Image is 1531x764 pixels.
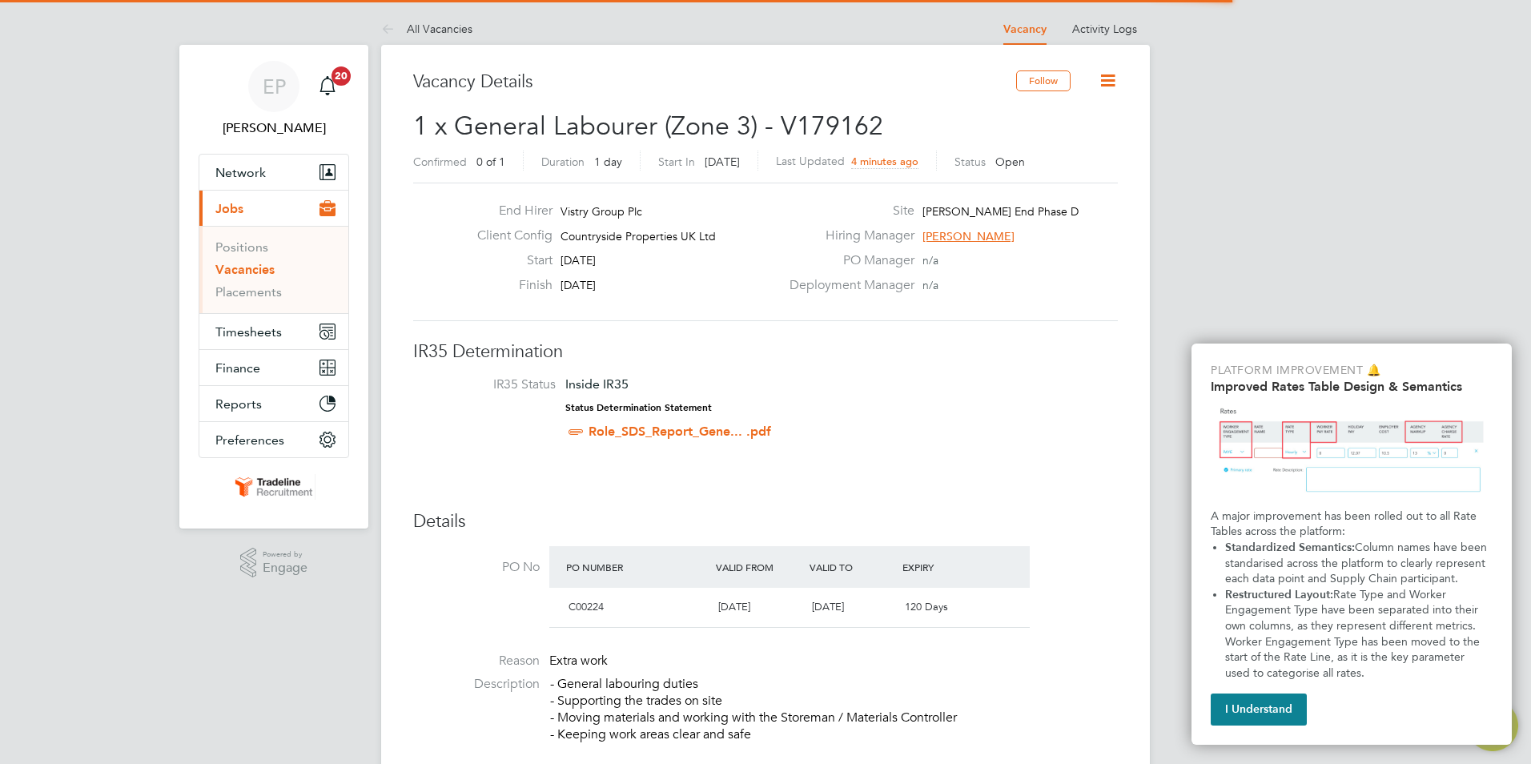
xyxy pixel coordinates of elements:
span: Network [215,165,266,180]
strong: Restructured Layout: [1225,588,1333,601]
strong: Standardized Semantics: [1225,541,1355,554]
span: Finance [215,360,260,376]
a: All Vacancies [381,22,472,36]
label: Start [464,252,553,269]
label: PO No [413,559,540,576]
span: [PERSON_NAME] [922,229,1015,243]
img: tradelinerecruitment-logo-retina.png [232,474,315,500]
span: Rate Type and Worker Engagement Type have been separated into their own columns, as they represen... [1225,588,1483,680]
span: Column names have been standarised across the platform to clearly represent each data point and S... [1225,541,1490,585]
img: Updated Rates Table Design & Semantics [1211,400,1493,502]
div: Valid To [806,553,899,581]
h3: Details [413,510,1118,533]
a: Role_SDS_Report_Gene... .pdf [589,424,771,439]
label: Deployment Manager [780,277,914,294]
span: Emilija Pleskaite [199,119,349,138]
span: 1 day [594,155,622,169]
span: Countryside Properties UK Ltd [561,229,716,243]
span: Reports [215,396,262,412]
label: Confirmed [413,155,467,169]
span: [DATE] [812,600,844,613]
span: Vistry Group Plc [561,204,642,219]
span: Powered by [263,548,307,561]
label: Last Updated [776,154,845,168]
a: Go to account details [199,61,349,138]
a: Placements [215,284,282,300]
p: - General labouring duties - Supporting the trades on site - Moving materials and working with th... [550,676,1118,742]
a: Vacancies [215,262,275,277]
nav: Main navigation [179,45,368,529]
span: n/a [922,253,938,267]
span: [PERSON_NAME] End Phase D [922,204,1079,219]
a: Positions [215,239,268,255]
div: Expiry [898,553,992,581]
button: Follow [1016,70,1071,91]
div: Valid From [712,553,806,581]
span: [DATE] [718,600,750,613]
span: Jobs [215,201,243,216]
span: [DATE] [705,155,740,169]
label: End Hirer [464,203,553,219]
span: [DATE] [561,278,596,292]
label: IR35 Status [429,376,556,393]
a: Activity Logs [1072,22,1137,36]
label: Duration [541,155,585,169]
span: 120 Days [905,600,948,613]
label: Finish [464,277,553,294]
span: EP [263,76,286,97]
button: I Understand [1211,694,1307,726]
label: Start In [658,155,695,169]
h3: Vacancy Details [413,70,1016,94]
span: Inside IR35 [565,376,629,392]
h2: Improved Rates Table Design & Semantics [1211,379,1493,394]
span: Open [995,155,1025,169]
label: Status [954,155,986,169]
span: Extra work [549,653,608,669]
h3: IR35 Determination [413,340,1118,364]
p: Platform Improvement 🔔 [1211,363,1493,379]
span: C00224 [569,600,604,613]
a: Vacancy [1003,22,1047,36]
span: Preferences [215,432,284,448]
span: 20 [332,66,351,86]
strong: Status Determination Statement [565,402,712,413]
label: PO Manager [780,252,914,269]
a: Go to home page [199,474,349,500]
span: 1 x General Labourer (Zone 3) - V179162 [413,111,883,142]
div: Improved Rate Table Semantics [1191,344,1512,745]
label: Client Config [464,227,553,244]
span: Timesheets [215,324,282,340]
span: 4 minutes ago [851,155,918,168]
label: Site [780,203,914,219]
div: PO Number [562,553,712,581]
p: A major improvement has been rolled out to all Rate Tables across the platform: [1211,509,1493,540]
label: Reason [413,653,540,670]
label: Hiring Manager [780,227,914,244]
span: n/a [922,278,938,292]
span: 0 of 1 [476,155,505,169]
span: [DATE] [561,253,596,267]
span: Engage [263,561,307,575]
label: Description [413,676,540,693]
